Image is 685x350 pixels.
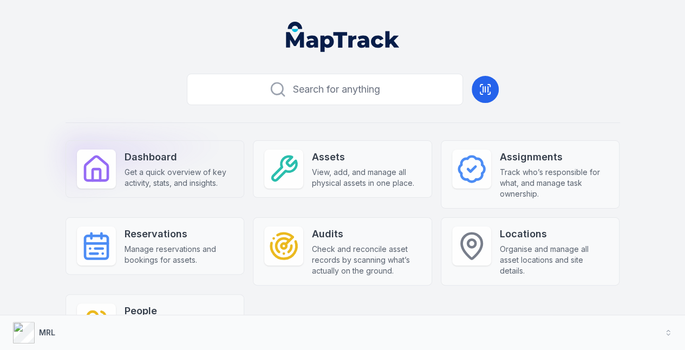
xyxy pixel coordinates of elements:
[500,226,609,242] strong: Locations
[312,244,421,276] span: Check and reconcile asset records by scanning what’s actually on the ground.
[39,328,55,337] strong: MRL
[253,217,432,286] a: AuditsCheck and reconcile asset records by scanning what’s actually on the ground.
[66,217,245,275] a: ReservationsManage reservations and bookings for assets.
[253,140,432,198] a: AssetsView, add, and manage all physical assets in one place.
[500,244,609,276] span: Organise and manage all asset locations and site details.
[293,82,380,97] span: Search for anything
[441,217,620,286] a: LocationsOrganise and manage all asset locations and site details.
[500,150,609,165] strong: Assignments
[125,244,233,265] span: Manage reservations and bookings for assets.
[312,226,421,242] strong: Audits
[312,150,421,165] strong: Assets
[125,303,233,319] strong: People
[125,150,233,165] strong: Dashboard
[312,167,421,189] span: View, add, and manage all physical assets in one place.
[66,140,245,198] a: DashboardGet a quick overview of key activity, stats, and insights.
[187,74,463,105] button: Search for anything
[269,22,417,52] nav: Global
[125,167,233,189] span: Get a quick overview of key activity, stats, and insights.
[125,226,233,242] strong: Reservations
[441,140,620,209] a: AssignmentsTrack who’s responsible for what, and manage task ownership.
[500,167,609,199] span: Track who’s responsible for what, and manage task ownership.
